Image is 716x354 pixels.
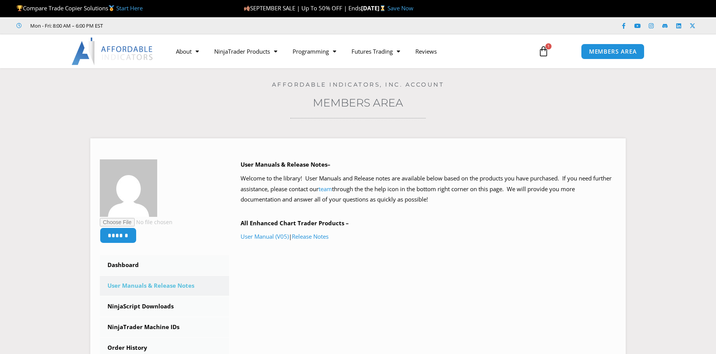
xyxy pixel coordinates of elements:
[100,317,229,337] a: NinjaTrader Machine IDs
[100,276,229,296] a: User Manuals & Release Notes
[168,43,529,60] nav: Menu
[100,159,157,217] img: c0d114f9483da23e5125456a16309d006580f6c8f143afda21b5dfde582f539a
[380,5,386,11] img: ⌛
[387,4,413,12] a: Save Now
[319,185,332,193] a: team
[28,21,103,30] span: Mon - Fri: 8:00 AM – 6:00 PM EST
[545,43,552,49] span: 1
[408,43,444,60] a: Reviews
[581,44,645,59] a: MEMBERS AREA
[243,4,361,12] span: SEPTEMBER SALE | Up To 50% OFF | Ends
[244,5,250,11] img: 🍂
[313,96,403,109] a: Members Area
[361,4,387,12] strong: [DATE]
[344,43,408,60] a: Futures Trading
[16,4,143,12] span: Compare Trade Copier Solutions
[241,231,617,242] p: |
[292,233,329,240] a: Release Notes
[285,43,344,60] a: Programming
[589,49,637,54] span: MEMBERS AREA
[100,255,229,275] a: Dashboard
[109,5,114,11] img: 🥇
[527,40,560,62] a: 1
[72,38,154,65] img: LogoAI | Affordable Indicators – NinjaTrader
[114,22,228,29] iframe: Customer reviews powered by Trustpilot
[17,5,23,11] img: 🏆
[116,4,143,12] a: Start Here
[168,43,207,60] a: About
[241,161,330,168] b: User Manuals & Release Notes–
[272,81,444,88] a: Affordable Indicators, Inc. Account
[241,173,617,205] p: Welcome to the library! User Manuals and Release notes are available below based on the products ...
[100,297,229,316] a: NinjaScript Downloads
[241,219,349,227] b: All Enhanced Chart Trader Products –
[241,233,289,240] a: User Manual (V05)
[207,43,285,60] a: NinjaTrader Products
